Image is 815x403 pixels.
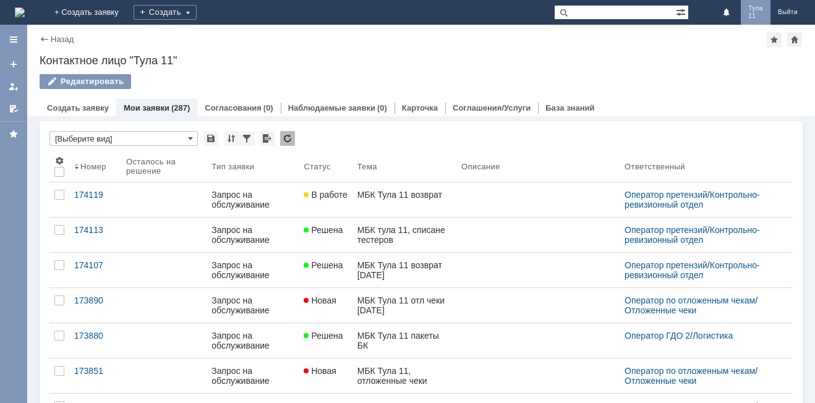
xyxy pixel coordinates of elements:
[74,331,116,341] div: 173880
[207,253,299,287] a: Запрос на обслуживание
[207,218,299,252] a: Запрос на обслуживание
[121,151,207,182] th: Осталось на решение
[625,295,755,305] a: Оператор по отложенным чекам
[205,103,262,112] a: Согласования
[625,331,778,341] div: /
[625,260,707,270] a: Оператор претензий
[625,295,778,315] div: /
[299,288,352,323] a: Новая
[693,331,733,341] a: Логистика
[357,225,451,245] div: МБК тула 11, списане тестеров
[69,151,121,182] th: Номер
[207,323,299,358] a: Запрос на обслуживание
[304,260,343,270] span: Решена
[625,366,778,386] div: /
[625,366,755,376] a: Оператор по отложенным чекам
[625,260,760,280] a: Контрольно-ревизионный отдел
[402,103,438,112] a: Карточка
[352,358,456,393] a: МБК Тула 11, отложенные чеки
[124,103,169,112] a: Мои заявки
[74,225,116,235] div: 174113
[171,103,190,112] div: (287)
[299,151,352,182] th: Статус
[211,331,294,350] div: Запрос на обслуживание
[787,32,802,47] div: Сделать домашней страницей
[625,376,696,386] a: Отложенные чеки
[134,5,197,20] div: Создать
[207,358,299,393] a: Запрос на обслуживание
[299,358,352,393] a: Новая
[625,305,696,315] a: Отложенные чеки
[74,190,116,200] div: 174119
[15,7,25,17] a: Перейти на домашнюю страницу
[304,162,330,171] div: Статус
[211,225,294,245] div: Запрос на обслуживание
[304,295,336,305] span: Новая
[352,253,456,287] a: МБК Тула 11 возврат [DATE]
[74,295,116,305] div: 173890
[625,190,760,210] a: Контрольно-ревизионный отдел
[4,99,23,119] a: Мои согласования
[207,182,299,217] a: Запрос на обслуживание
[377,103,387,112] div: (0)
[625,225,760,245] a: Контрольно-ревизионный отдел
[69,358,121,393] a: 173851
[767,32,782,47] div: Добавить в избранное
[625,225,778,245] div: /
[80,162,106,171] div: Номер
[625,190,707,200] a: Оператор претензий
[51,35,74,44] a: Назад
[304,225,343,235] span: Решена
[299,323,352,358] a: Решена
[69,288,121,323] a: 173890
[211,295,294,315] div: Запрос на обслуживание
[263,103,273,112] div: (0)
[748,12,763,20] span: 11
[352,182,456,217] a: МБК Тула 11 возврат
[15,7,25,17] img: logo
[357,366,451,386] div: МБК Тула 11, отложенные чеки
[625,260,778,280] div: /
[676,6,688,17] span: Расширенный поиск
[625,190,778,210] div: /
[304,331,343,341] span: Решена
[211,162,254,171] div: Тип заявки
[69,323,121,358] a: 173880
[74,366,116,376] div: 173851
[357,331,451,350] div: МБК Тула 11 пакеты БК
[4,54,23,74] a: Создать заявку
[352,323,456,358] a: МБК Тула 11 пакеты БК
[260,131,275,146] div: Экспорт списка
[239,131,254,146] div: Фильтрация...
[211,190,294,210] div: Запрос на обслуживание
[357,190,451,200] div: МБК Тула 11 возврат
[357,295,451,315] div: МБК Тула 11 отл чеки [DATE]
[280,131,295,146] div: Обновлять список
[126,157,192,176] div: Осталось на решение
[625,331,690,341] a: Оператор ГДО 2
[625,225,707,235] a: Оператор претензий
[304,366,336,376] span: Новая
[461,162,500,171] div: Описание
[47,103,109,112] a: Создать заявку
[299,253,352,287] a: Решена
[748,5,763,12] span: Тула
[207,288,299,323] a: Запрос на обслуживание
[352,288,456,323] a: МБК Тула 11 отл чеки [DATE]
[69,253,121,287] a: 174107
[299,182,352,217] a: В работе
[40,54,803,67] div: Контактное лицо "Тула 11"
[357,162,377,171] div: Тема
[211,366,294,386] div: Запрос на обслуживание
[69,182,121,217] a: 174119
[545,103,594,112] a: База знаний
[203,131,218,146] div: Сохранить вид
[352,151,456,182] th: Тема
[625,162,685,171] div: Ответственный
[288,103,375,112] a: Наблюдаемые заявки
[74,260,116,270] div: 174107
[4,77,23,96] a: Мои заявки
[207,151,299,182] th: Тип заявки
[620,151,783,182] th: Ответственный
[224,131,239,146] div: Сортировка...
